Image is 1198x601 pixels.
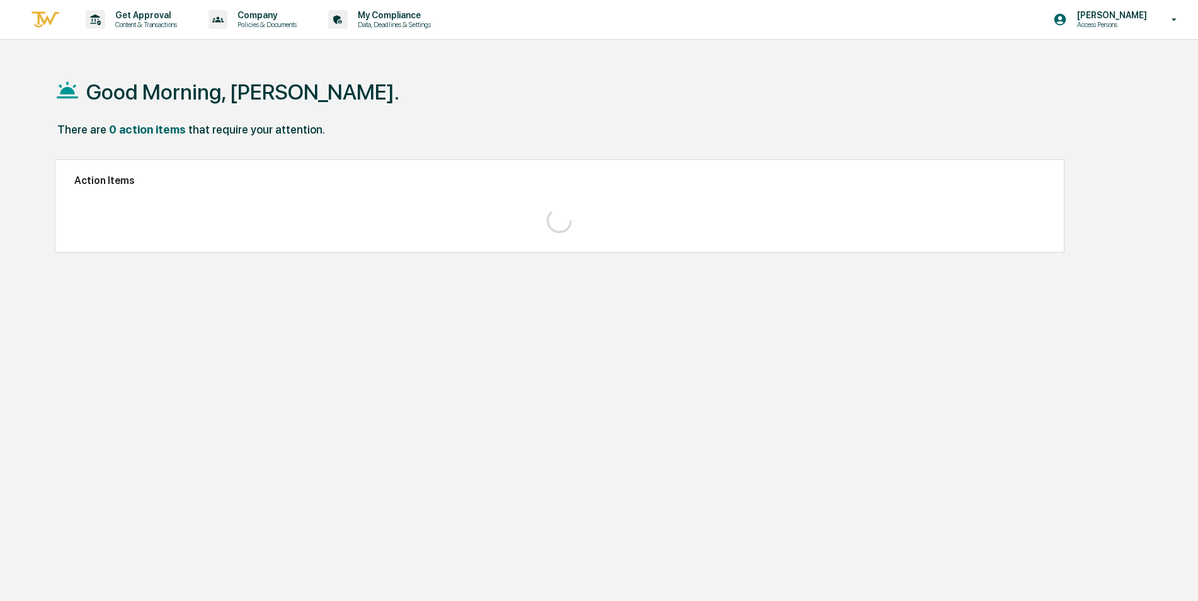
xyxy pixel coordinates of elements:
[227,20,303,29] p: Policies & Documents
[105,20,183,29] p: Content & Transactions
[74,175,1045,186] h2: Action Items
[188,123,325,136] div: that require your attention.
[86,79,399,105] h1: Good Morning, [PERSON_NAME].
[30,9,60,30] img: logo
[1067,20,1153,29] p: Access Persons
[348,20,437,29] p: Data, Deadlines & Settings
[109,123,186,136] div: 0 action items
[348,10,437,20] p: My Compliance
[1067,10,1153,20] p: [PERSON_NAME]
[105,10,183,20] p: Get Approval
[57,123,106,136] div: There are
[227,10,303,20] p: Company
